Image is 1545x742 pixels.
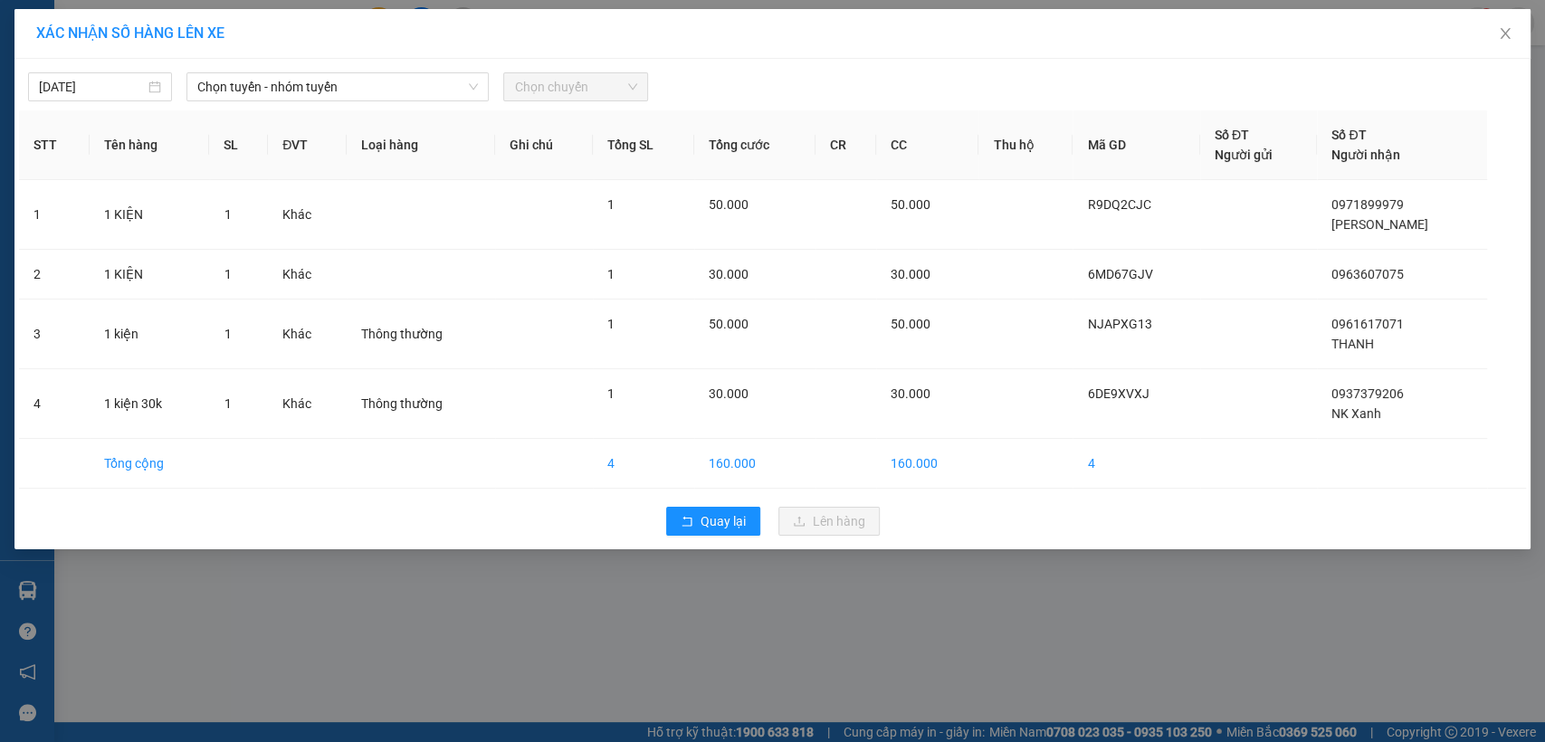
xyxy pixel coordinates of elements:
span: NK Xanh [1331,406,1381,421]
th: ĐVT [268,110,346,180]
span: XÁC NHẬN SỐ HÀNG LÊN XE [36,24,224,42]
span: 1 [224,207,231,222]
span: 6DE9XVXJ [1087,386,1149,401]
td: 160.000 [876,439,978,489]
span: 50.000 [891,197,930,212]
span: 0937379206 [1331,386,1404,401]
span: THANH [1331,337,1374,351]
span: 0961617071 [1331,317,1404,331]
span: rollback [681,515,693,529]
span: down [468,81,479,92]
th: CC [876,110,978,180]
span: NJAPXG13 [1087,317,1151,331]
span: 30.000 [891,267,930,281]
td: 2 [19,250,90,300]
span: [PERSON_NAME] [1331,217,1428,232]
td: Khác [268,250,346,300]
span: close [1498,26,1512,41]
span: Chọn tuyến - nhóm tuyến [197,73,478,100]
th: Tổng SL [593,110,694,180]
th: Loại hàng [347,110,496,180]
span: 1 [607,386,615,401]
td: Thông thường [347,300,496,369]
span: 1 [607,197,615,212]
span: Nhận: [212,17,255,36]
span: Người gửi [1215,147,1273,162]
th: Tên hàng [90,110,209,180]
th: Mã GD [1073,110,1199,180]
div: VP [GEOGRAPHIC_DATA] [15,15,199,59]
button: rollbackQuay lại [666,507,760,536]
td: 1 [19,180,90,250]
th: Ghi chú [495,110,593,180]
span: 1 [607,267,615,281]
td: Khác [268,300,346,369]
td: Tổng cộng [90,439,209,489]
th: CR [815,110,876,180]
span: Số ĐT [1215,128,1249,142]
span: Gửi: [15,17,43,36]
td: 4 [19,369,90,439]
span: 0971899979 [1331,197,1404,212]
td: 1 kiện 30k [90,369,209,439]
td: Khác [268,369,346,439]
span: Số ĐT [1331,128,1366,142]
span: 30.000 [709,386,749,401]
input: 12/10/2025 [39,77,145,97]
span: 1 [224,327,231,341]
td: 1 kiện [90,300,209,369]
th: SL [209,110,268,180]
th: Tổng cước [694,110,815,180]
td: 1 KIỆN [90,180,209,250]
td: Khác [268,180,346,250]
td: 160.000 [694,439,815,489]
span: Người nhận [1331,147,1400,162]
span: 50.000 [709,197,749,212]
td: 3 [19,300,90,369]
span: 1 [224,267,231,281]
td: Thông thường [347,369,496,439]
span: Chọn chuyến [514,73,636,100]
span: R9DQ2CJC [1087,197,1150,212]
button: Close [1480,9,1531,60]
span: 1 [607,317,615,331]
span: 0963607075 [1331,267,1404,281]
span: 50.000 [891,317,930,331]
span: 30.000 [709,267,749,281]
td: 1 KIỆN [90,250,209,300]
span: hiep binh [croi] [212,84,350,147]
button: uploadLên hàng [778,507,880,536]
span: 50.000 [709,317,749,331]
span: 30.000 [891,386,930,401]
td: 4 [593,439,694,489]
div: 0987913513 [212,59,396,84]
span: Quay lại [701,511,746,531]
span: 1 [224,396,231,411]
span: 6MD67GJV [1087,267,1152,281]
span: DĐ: [212,94,238,113]
th: STT [19,110,90,180]
div: VP [GEOGRAPHIC_DATA] [212,15,396,59]
td: 4 [1073,439,1199,489]
th: Thu hộ [978,110,1073,180]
